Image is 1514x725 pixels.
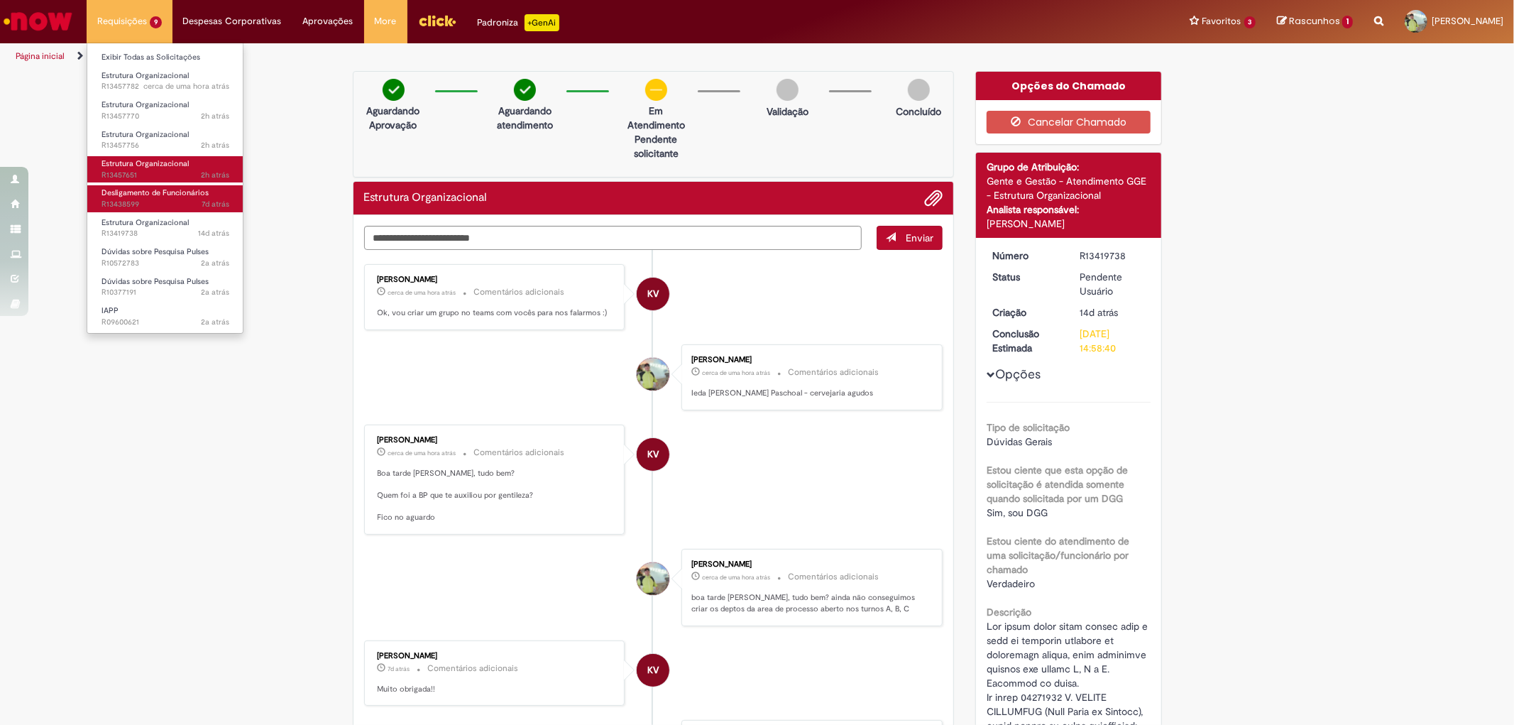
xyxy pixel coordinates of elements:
span: Estrutura Organizacional [102,70,189,81]
div: R13419738 [1080,249,1146,263]
time: 15/08/2025 09:10:31 [198,228,229,239]
div: Karine Vieira [637,654,669,687]
a: Aberto R10377191 : Dúvidas sobre Pesquisa Pulses [87,274,243,300]
h2: Estrutura Organizacional Histórico de tíquete [364,192,488,205]
time: 21/08/2025 16:12:02 [388,665,410,673]
img: img-circle-grey.png [908,79,930,101]
span: 9 [150,16,162,28]
span: Desligamento de Funcionários [102,187,209,198]
dt: Status [982,270,1069,284]
time: 28/08/2025 13:27:54 [702,369,770,377]
span: 7d atrás [388,665,410,673]
span: cerca de uma hora atrás [388,449,456,457]
img: circle-minus.png [645,79,667,101]
div: 15/08/2025 09:10:29 [1080,305,1146,320]
img: click_logo_yellow_360x200.png [418,10,456,31]
img: ServiceNow [1,7,75,36]
span: Dúvidas Gerais [987,435,1052,448]
time: 04/09/2023 10:56:16 [201,287,229,298]
span: cerca de uma hora atrás [702,369,770,377]
span: [PERSON_NAME] [1432,15,1503,27]
div: [PERSON_NAME] [378,652,614,660]
img: check-circle-green.png [383,79,405,101]
span: Aprovações [303,14,353,28]
span: Despesas Corporativas [183,14,282,28]
p: Pendente solicitante [622,132,691,160]
div: Alexsandro Svizzero [637,562,669,595]
div: Karine Vieira [637,278,669,310]
div: [PERSON_NAME] [378,276,614,284]
span: 1 [1342,16,1353,28]
span: 2a atrás [201,258,229,268]
small: Comentários adicionais [474,286,565,298]
time: 16/10/2023 11:27:00 [201,258,229,268]
time: 28/08/2025 13:14:36 [143,81,229,92]
a: Exibir Todas as Solicitações [87,50,243,65]
a: Rascunhos [1277,15,1353,28]
dt: Criação [982,305,1069,320]
span: R13419738 [102,228,229,239]
span: More [375,14,397,28]
div: Grupo de Atribuição: [987,160,1151,174]
b: Estou ciente que esta opção de solicitação é atendida somente quando solicitada por um DGG [987,464,1128,505]
img: img-circle-grey.png [777,79,799,101]
p: Aguardando Aprovação [359,104,428,132]
small: Comentários adicionais [788,366,879,378]
button: Adicionar anexos [924,189,943,207]
span: 7d atrás [202,199,229,209]
p: Muito obrigada!! [378,684,614,695]
p: Ieda [PERSON_NAME] Paschoal - cervejaria agudos [691,388,928,399]
span: Dúvidas sobre Pesquisa Pulses [102,276,209,287]
small: Comentários adicionais [428,663,519,675]
div: [PERSON_NAME] [987,217,1151,231]
a: Página inicial [16,50,65,62]
span: R13457756 [102,140,229,151]
span: R13438599 [102,199,229,210]
span: R13457770 [102,111,229,122]
small: Comentários adicionais [788,571,879,583]
a: Aberto R13438599 : Desligamento de Funcionários [87,185,243,212]
a: Aberto R09600621 : IAPP [87,303,243,329]
span: cerca de uma hora atrás [388,288,456,297]
span: 2h atrás [201,140,229,151]
span: Requisições [97,14,147,28]
span: Estrutura Organizacional [102,99,189,110]
a: Aberto R13457651 : Estrutura Organizacional [87,156,243,182]
time: 03/03/2023 16:41:23 [201,317,229,327]
span: Estrutura Organizacional [102,158,189,169]
div: Opções do Chamado [976,72,1161,100]
span: Dúvidas sobre Pesquisa Pulses [102,246,209,257]
span: cerca de uma hora atrás [702,573,770,582]
p: Validação [767,104,808,119]
b: Estou ciente do atendimento de uma solicitação/funcionário por chamado [987,535,1129,576]
span: Verdadeiro [987,577,1035,590]
time: 28/08/2025 13:26:04 [388,449,456,457]
ul: Requisições [87,43,243,334]
p: Em Atendimento [622,104,691,132]
dt: Conclusão Estimada [982,327,1069,355]
div: Pendente Usuário [1080,270,1146,298]
img: check-circle-green.png [514,79,536,101]
b: Tipo de solicitação [987,421,1070,434]
p: Aguardando atendimento [490,104,559,132]
div: Padroniza [478,14,559,31]
span: 14d atrás [198,228,229,239]
div: Gente e Gestão - Atendimento GGE - Estrutura Organizacional [987,174,1151,202]
div: [PERSON_NAME] [378,436,614,445]
time: 28/08/2025 13:09:23 [201,140,229,151]
a: Aberto R13457782 : Estrutura Organizacional [87,68,243,94]
span: Enviar [906,231,933,244]
a: Aberto R13419738 : Estrutura Organizacional [87,215,243,241]
span: 2a atrás [201,317,229,327]
span: cerca de uma hora atrás [143,81,229,92]
a: Aberto R13457756 : Estrutura Organizacional [87,127,243,153]
span: 3 [1244,16,1256,28]
span: KV [647,653,659,687]
p: boa tarde [PERSON_NAME], tudo bem? ainda não conseguimos criar os deptos da area de processo aber... [691,592,928,614]
span: R09600621 [102,317,229,328]
div: [PERSON_NAME] [691,356,928,364]
button: Cancelar Chamado [987,111,1151,133]
time: 28/08/2025 13:13:30 [201,111,229,121]
time: 15/08/2025 09:10:29 [1080,306,1118,319]
button: Enviar [877,226,943,250]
